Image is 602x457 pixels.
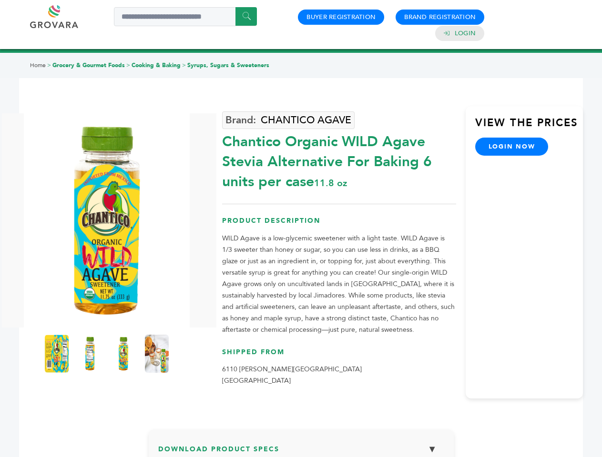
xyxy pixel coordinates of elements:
img: Chantico Organic WILD Agave - Stevia Alternative For Baking 6 units per case 11.8 oz Product Label [45,335,69,373]
div: Chantico Organic WILD Agave Stevia Alternative For Baking 6 units per case [222,127,456,192]
img: Chantico Organic WILD Agave - Stevia Alternative For Baking 6 units per case 11.8 oz [24,113,190,328]
a: Login [455,29,476,38]
span: > [182,61,186,69]
img: Chantico Organic WILD Agave - Stevia Alternative For Baking 6 units per case 11.8 oz [112,335,135,373]
p: 6110 [PERSON_NAME][GEOGRAPHIC_DATA] [GEOGRAPHIC_DATA] [222,364,456,387]
p: WILD Agave is a low-glycemic sweetener with a light taste. WILD Agave is 1/3 sweeter than honey o... [222,233,456,336]
input: Search a product or brand... [114,7,257,26]
span: 11.8 oz [314,177,347,189]
a: CHANTICO AGAVE [222,111,355,129]
h3: Product Description [222,216,456,233]
h3: View the Prices [475,116,583,138]
img: Chantico Organic WILD Agave - Stevia Alternative For Baking 6 units per case 11.8 oz Nutrition Info [78,335,102,373]
a: Grocery & Gourmet Foods [52,61,125,69]
a: Buyer Registration [306,13,376,21]
h3: Shipped From [222,348,456,364]
a: Home [30,61,46,69]
a: Syrups, Sugars & Sweeteners [187,61,269,69]
span: > [47,61,51,69]
span: > [126,61,130,69]
img: Chantico Organic WILD Agave - Stevia Alternative For Baking 6 units per case 11.8 oz [145,335,169,373]
a: Brand Registration [404,13,476,21]
a: Cooking & Baking [132,61,181,69]
a: login now [475,138,549,156]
